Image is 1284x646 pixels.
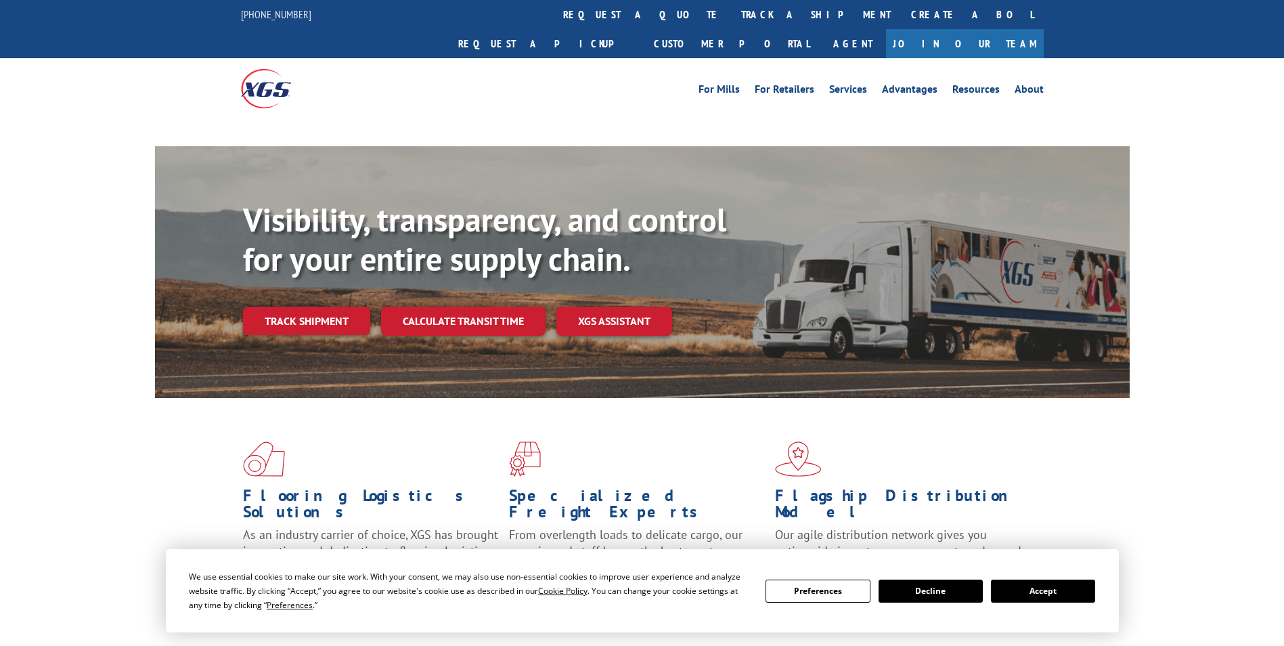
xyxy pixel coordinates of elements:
a: Agent [820,29,886,58]
img: xgs-icon-focused-on-flooring-red [509,442,541,477]
a: Advantages [882,84,937,99]
a: Services [829,84,867,99]
img: xgs-icon-flagship-distribution-model-red [775,442,822,477]
a: Track shipment [243,307,370,335]
h1: Specialized Freight Experts [509,488,765,527]
b: Visibility, transparency, and control for your entire supply chain. [243,198,726,280]
span: Our agile distribution network gives you nationwide inventory management on demand. [775,527,1024,559]
a: XGS ASSISTANT [556,307,672,336]
button: Preferences [766,580,870,603]
a: For Retailers [755,84,814,99]
span: Preferences [267,599,313,611]
span: Cookie Policy [538,585,588,597]
a: Customer Portal [644,29,820,58]
a: About [1015,84,1044,99]
a: Request a pickup [448,29,644,58]
a: For Mills [699,84,740,99]
p: From overlength loads to delicate cargo, our experienced staff knows the best way to move your fr... [509,527,765,587]
button: Decline [879,580,983,603]
span: As an industry carrier of choice, XGS has brought innovation and dedication to flooring logistics... [243,527,498,575]
a: Calculate transit time [381,307,546,336]
button: Accept [991,580,1095,603]
div: Cookie Consent Prompt [166,549,1119,632]
a: Resources [952,84,1000,99]
a: Join Our Team [886,29,1044,58]
img: xgs-icon-total-supply-chain-intelligence-red [243,442,285,477]
h1: Flooring Logistics Solutions [243,488,499,527]
div: We use essential cookies to make our site work. With your consent, we may also use non-essential ... [189,569,749,612]
a: [PHONE_NUMBER] [241,7,311,21]
h1: Flagship Distribution Model [775,488,1031,527]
